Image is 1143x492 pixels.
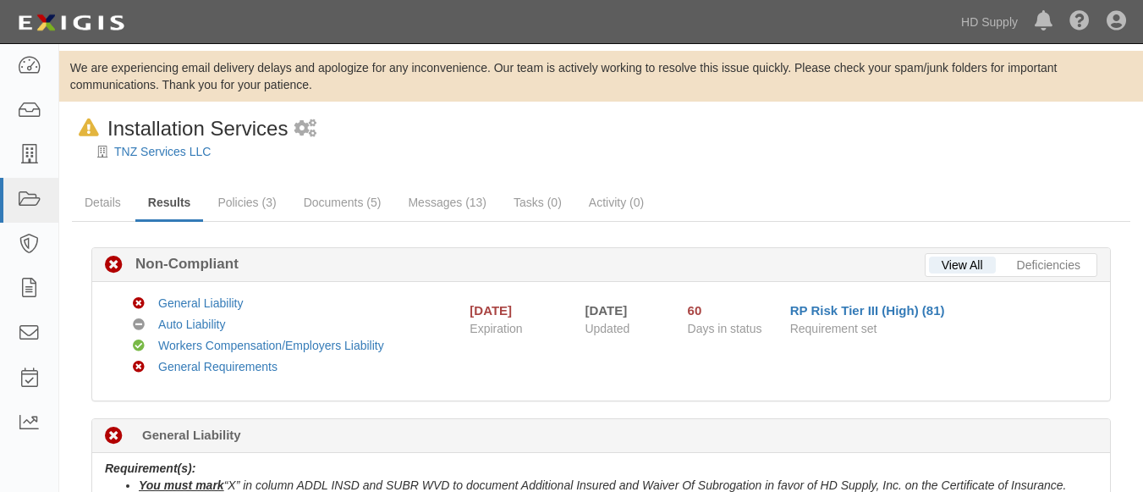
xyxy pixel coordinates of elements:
u: You must mark [139,478,224,492]
b: Non-Compliant [123,254,239,274]
img: logo-5460c22ac91f19d4615b14bd174203de0afe785f0fc80cf4dbbc73dc1793850b.png [13,8,129,38]
div: Installation Services [72,114,288,143]
a: Results [135,185,204,222]
span: Days in status [688,322,762,335]
i: Non-Compliant [133,298,145,310]
div: [DATE] [585,301,662,319]
span: Expiration [470,320,572,337]
b: General Liability [142,426,241,444]
a: Activity (0) [576,185,657,219]
i: No Coverage [133,319,145,331]
div: [DATE] [470,301,512,319]
a: TNZ Services LLC [114,145,211,158]
i: Non-Compliant 60 days (since 06/19/2025) [105,428,123,445]
i: Non-Compliant [105,257,123,274]
a: Tasks (0) [501,185,574,219]
span: Installation Services [107,117,288,140]
a: Documents (5) [291,185,394,219]
a: RP Risk Tier III (High) (81) [790,303,945,318]
a: HD Supply [953,5,1026,39]
a: Workers Compensation/Employers Liability [158,339,384,352]
a: General Requirements [158,360,278,373]
i: “X” in column ADDL INSD and SUBR WVD to document Additional Insured and Waiver Of Subrogation in ... [139,478,1066,492]
a: Messages (13) [395,185,499,219]
i: Compliant [133,340,145,352]
a: Deficiencies [1004,257,1093,274]
i: 1 scheduled workflow [294,120,316,138]
a: General Liability [158,296,243,310]
span: Requirement set [790,322,877,335]
i: In Default since 08/13/2025 [79,119,99,137]
div: We are experiencing email delivery delays and apologize for any inconvenience. Our team is active... [59,59,1143,93]
a: Details [72,185,134,219]
span: Updated [585,322,629,335]
a: Policies (3) [205,185,288,219]
b: Requirement(s): [105,462,195,475]
div: Since 06/19/2025 [688,301,778,319]
i: Help Center - Complianz [1069,12,1090,32]
a: Auto Liability [158,318,225,331]
i: Non-Compliant [133,362,145,373]
a: View All [929,257,996,274]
